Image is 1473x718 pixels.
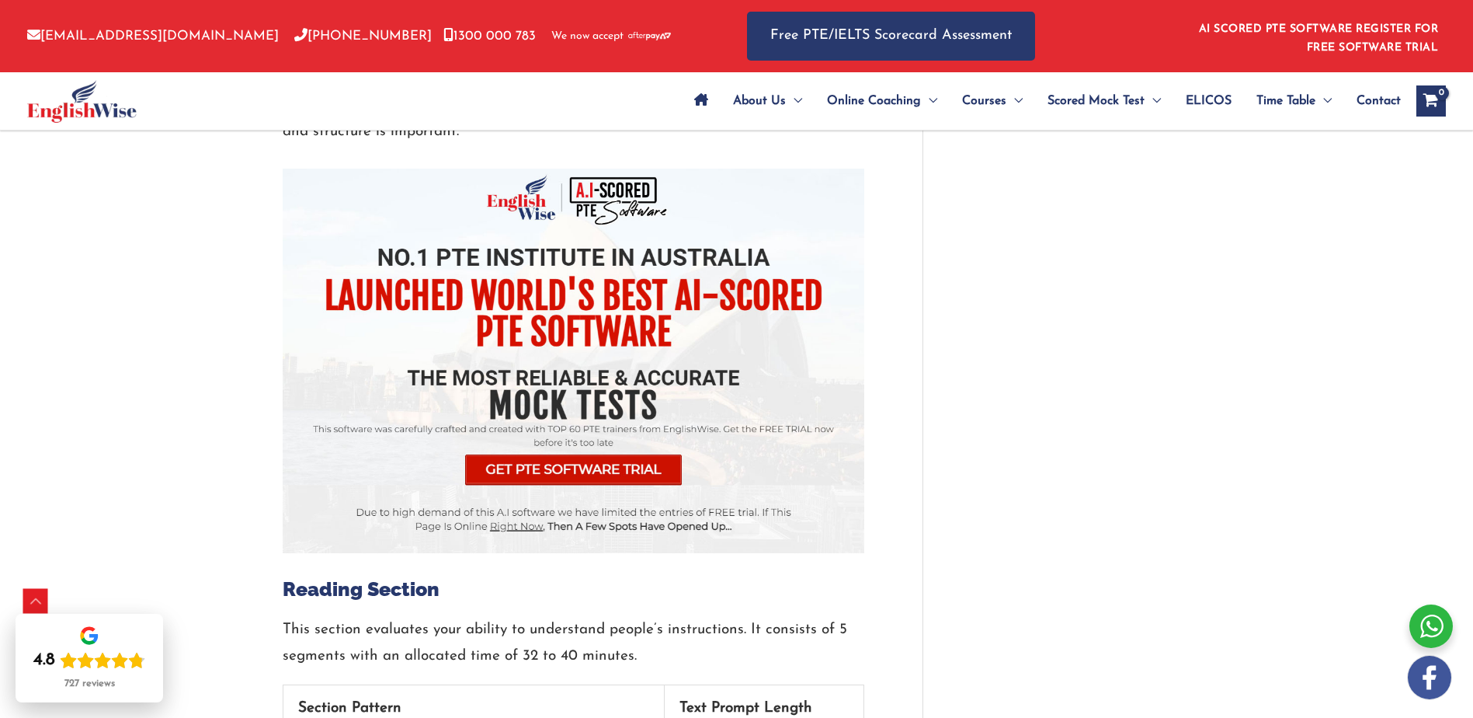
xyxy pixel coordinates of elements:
a: ELICOS [1173,74,1244,128]
a: Time TableMenu Toggle [1244,74,1344,128]
a: About UsMenu Toggle [721,74,815,128]
a: [PHONE_NUMBER] [294,30,432,43]
span: We now accept [551,29,624,44]
span: Menu Toggle [786,74,802,128]
img: Afterpay-Logo [628,32,671,40]
img: cropped-ew-logo [27,80,137,123]
p: This section evaluates your ability to understand people’s instructions. It consists of 5 segment... [283,617,864,669]
a: Contact [1344,74,1401,128]
span: Scored Mock Test [1047,74,1145,128]
a: View Shopping Cart, empty [1416,85,1446,117]
nav: Site Navigation: Main Menu [682,74,1401,128]
a: Scored Mock TestMenu Toggle [1035,74,1173,128]
img: pte-institute.jpg [283,169,864,553]
span: Time Table [1256,74,1315,128]
div: 4.8 [33,650,55,671]
img: white-facebook.png [1408,656,1451,699]
span: Online Coaching [827,74,921,128]
a: [EMAIL_ADDRESS][DOMAIN_NAME] [27,30,279,43]
span: Courses [962,74,1006,128]
a: AI SCORED PTE SOFTWARE REGISTER FOR FREE SOFTWARE TRIAL [1199,23,1439,54]
aside: Header Widget 1 [1190,11,1446,61]
a: 1300 000 783 [443,30,536,43]
span: Menu Toggle [1315,74,1332,128]
span: Menu Toggle [921,74,937,128]
span: Menu Toggle [1006,74,1023,128]
span: Contact [1357,74,1401,128]
a: CoursesMenu Toggle [950,74,1035,128]
span: About Us [733,74,786,128]
span: ELICOS [1186,74,1232,128]
h2: Reading Section [283,577,864,602]
a: Free PTE/IELTS Scorecard Assessment [747,12,1035,61]
a: Online CoachingMenu Toggle [815,74,950,128]
div: 727 reviews [64,678,115,690]
span: Menu Toggle [1145,74,1161,128]
div: Rating: 4.8 out of 5 [33,650,145,671]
